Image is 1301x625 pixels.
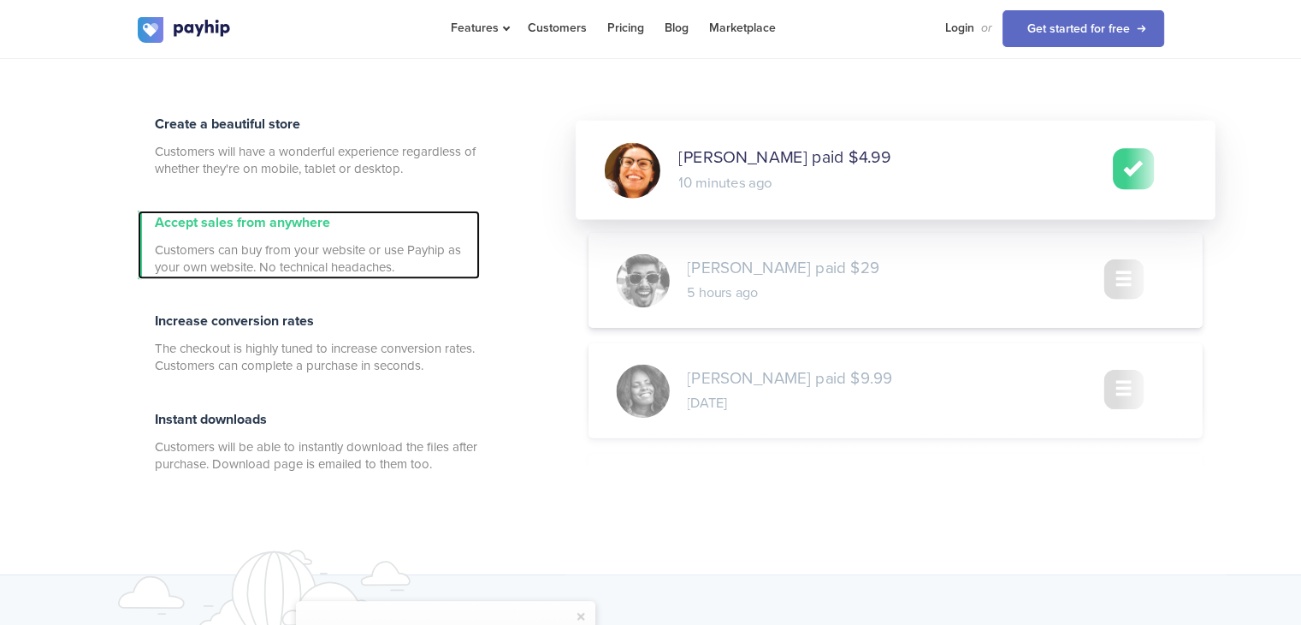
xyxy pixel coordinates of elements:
span: [PERSON_NAME] paid $9.99 [687,367,892,390]
img: logo.svg [138,17,232,43]
span: Customers can buy from your website or use Payhip as your own website. No technical headaches. [155,241,480,276]
span: Accept sales from anywhere [155,214,330,231]
span: Customers will be able to instantly download the files after purchase. Download page is emailed t... [155,438,480,473]
a: Instant downloads Customers will be able to instantly download the files after purchase. Download... [138,408,480,476]
a: Create a beautiful store Customers will have a wonderful experience regardless of whether they're... [138,112,480,181]
a: Increase conversion rates The checkout is highly tuned to increase conversion rates. Customers ca... [138,309,480,378]
a: Accept sales from anywhere Customers can buy from your website or use Payhip as your own website.... [138,211,480,279]
span: [PERSON_NAME] paid $29 [687,257,879,280]
span: The checkout is highly tuned to increase conversion rates. Customers can complete a purchase in s... [155,340,480,374]
span: Increase conversion rates [155,312,314,330]
span: [PERSON_NAME] paid $4.99 [678,146,890,170]
span: Instant downloads [155,411,267,428]
span: 10 minutes ago [678,173,772,193]
span: Features [451,21,507,35]
span: 5 hours ago [687,283,757,302]
span: Create a beautiful store [155,116,300,133]
a: Get started for free [1002,10,1164,47]
span: Customers will have a wonderful experience regardless of whether they're on mobile, tablet or des... [155,143,480,177]
span: [DATE] [687,393,726,413]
